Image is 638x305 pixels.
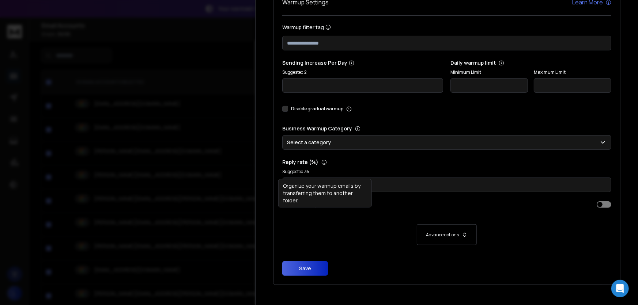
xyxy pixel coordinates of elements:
[426,232,459,238] p: Advance options
[282,261,328,276] button: Save
[611,280,629,297] div: Open Intercom Messenger
[287,139,334,146] p: Select a category
[282,169,611,175] p: Suggested 35
[450,69,528,75] label: Minimum Limit
[282,159,611,166] p: Reply rate (%)
[534,69,611,75] label: Maximum Limit
[291,106,343,112] label: Disable gradual warmup
[450,59,611,66] p: Daily warmup limit
[290,224,604,245] button: Advance options
[282,69,443,75] p: Suggested 2
[282,125,611,132] p: Business Warmup Category
[282,24,611,30] label: Warmup filter tag
[282,59,443,66] p: Sending Increase Per Day
[278,179,372,207] div: Organize your warmup emails by transferring them to another folder.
